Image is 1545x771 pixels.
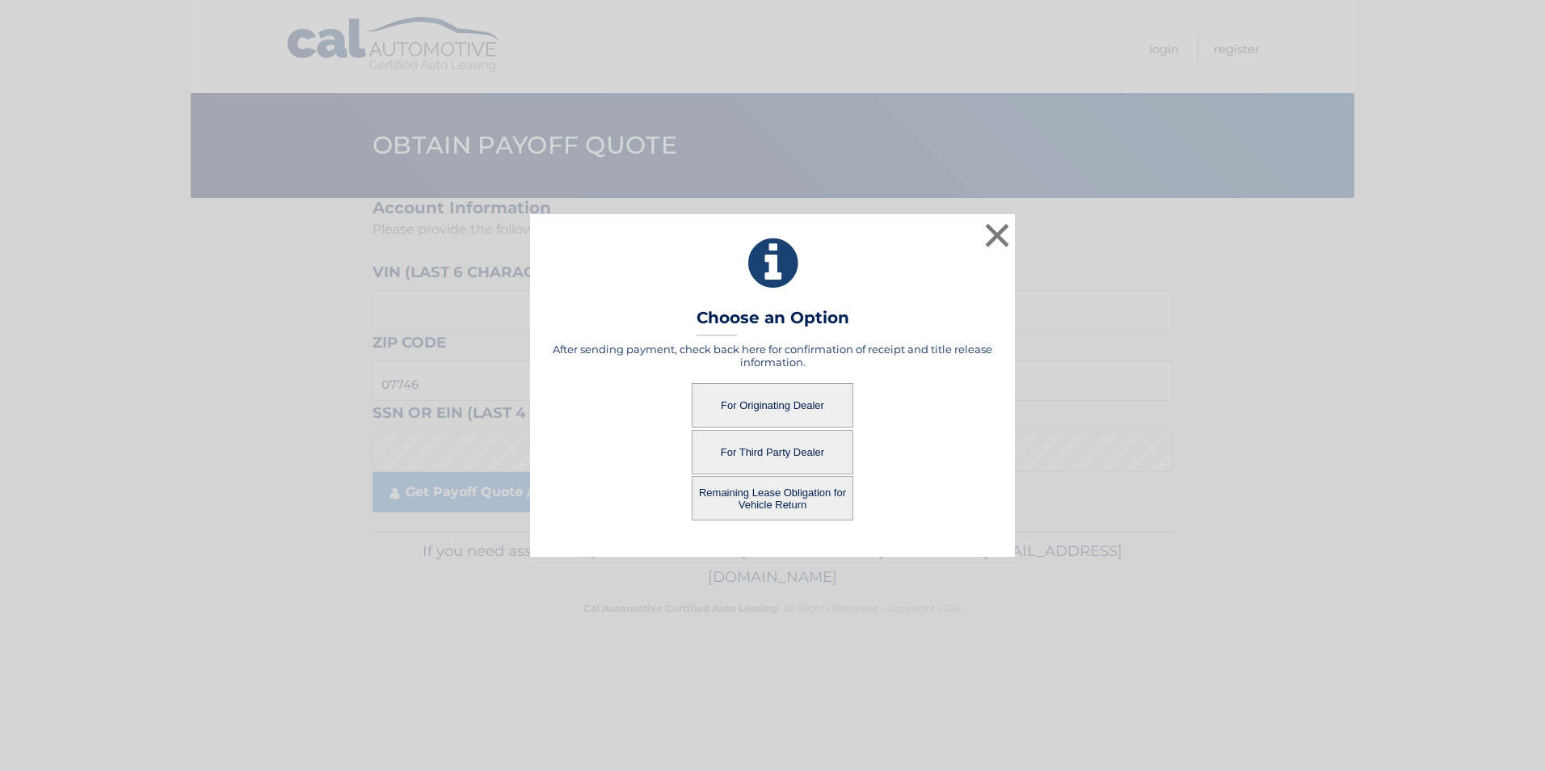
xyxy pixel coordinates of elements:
[981,219,1013,251] button: ×
[550,343,995,369] h5: After sending payment, check back here for confirmation of receipt and title release information.
[697,308,849,336] h3: Choose an Option
[692,476,853,520] button: Remaining Lease Obligation for Vehicle Return
[692,383,853,428] button: For Originating Dealer
[692,430,853,474] button: For Third Party Dealer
